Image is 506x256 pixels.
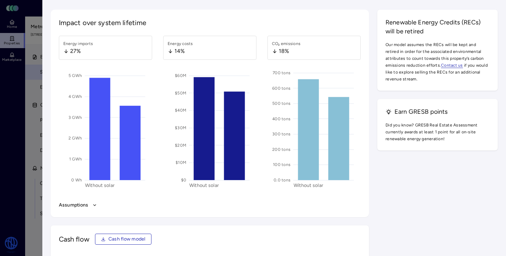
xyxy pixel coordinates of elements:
[189,182,219,188] text: Without solar
[68,73,82,78] text: 5 GWh
[273,162,291,167] text: 100 tons
[85,182,114,188] text: Without solar
[63,47,93,55] div: 27%
[59,18,361,27] span: Impact over system lifetime
[59,201,361,209] button: Assumptions
[274,178,291,182] text: 0.0 tons
[175,73,186,78] text: $60M
[68,136,82,141] text: 2 GWh
[386,122,489,142] span: Did you know? GRESB Real Estate Assessment currently awards at least 1 point for all on-site rene...
[386,107,489,116] h3: Earn GRESB points
[294,182,323,188] text: Without solar
[272,132,291,136] text: 300 tons
[175,125,186,130] text: $30M
[272,147,291,152] text: 200 tons
[68,115,82,120] text: 3 GWh
[68,94,82,99] text: 4 GWh
[63,40,93,47] div: Energy imports
[59,234,89,244] span: Cash flow
[272,116,291,121] text: 400 tons
[108,235,146,243] span: Cash flow model
[441,63,463,68] a: Contact us
[272,86,291,91] text: 600 tons
[168,47,193,55] div: 14%
[175,143,186,148] text: $20M
[272,47,301,55] div: 18%
[95,234,151,245] button: Cash flow model
[273,70,291,75] text: 700 tons
[386,18,489,36] h3: Renewable Energy Credits (RECs) will be retired
[272,101,291,106] text: 500 tons
[175,91,186,96] text: $50M
[71,178,82,182] text: 0 Wh
[181,178,186,182] text: $0
[272,40,301,47] div: CO₂ emissions
[176,160,186,165] text: $10M
[386,41,489,82] span: Our model assumes the RECs will be kept and retired in order for the associated environmental att...
[168,40,193,47] div: Energy costs
[69,157,82,162] text: 1 GWh
[175,108,186,113] text: $40M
